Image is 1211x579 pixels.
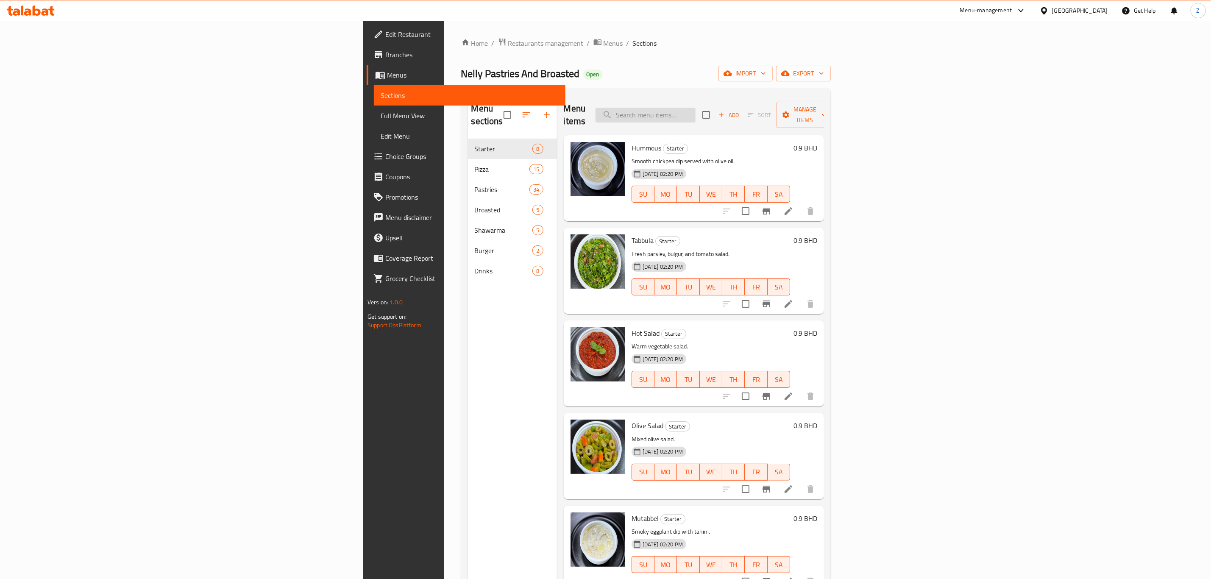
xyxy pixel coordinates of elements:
h2: Menu items [564,102,586,128]
span: SA [771,559,787,571]
span: Manage items [783,104,827,125]
span: 5 [533,226,543,234]
button: SA [768,278,790,295]
span: Select to update [737,295,754,313]
button: SA [768,556,790,573]
span: Choice Groups [385,151,559,161]
button: TU [677,556,699,573]
a: Menus [593,38,623,49]
button: MO [654,278,677,295]
span: Menu disclaimer [385,212,559,223]
span: Version: [367,297,388,308]
div: items [532,144,543,154]
span: Z [1197,6,1200,15]
span: Open [583,71,603,78]
div: Starter [661,329,686,339]
a: Upsell [367,228,565,248]
span: Menus [604,38,623,48]
button: WE [700,556,722,573]
span: TH [726,281,741,293]
span: Add [717,110,740,120]
button: delete [800,294,821,314]
div: Burger2 [468,240,557,261]
span: SA [771,188,787,200]
a: Branches [367,45,565,65]
button: SA [768,371,790,388]
div: Starter [660,514,685,524]
span: FR [748,281,764,293]
a: Sections [374,85,565,106]
button: Add [715,109,742,122]
button: FR [745,371,767,388]
button: TH [722,278,745,295]
span: 8 [533,145,543,153]
div: [GEOGRAPHIC_DATA] [1052,6,1108,15]
button: TU [677,464,699,481]
a: Edit Menu [374,126,565,146]
div: Shawarma5 [468,220,557,240]
span: Pizza [475,164,530,174]
span: Starter [665,422,690,431]
button: Branch-specific-item [756,201,777,221]
span: Full Menu View [381,111,559,121]
div: Starter [475,144,533,154]
span: WE [703,466,719,478]
span: Starter [661,514,685,524]
span: Select to update [737,202,754,220]
a: Full Menu View [374,106,565,126]
span: SU [635,281,651,293]
button: WE [700,464,722,481]
button: delete [800,479,821,499]
span: Edit Menu [381,131,559,141]
button: delete [800,201,821,221]
div: Starter [665,421,690,431]
span: SA [771,466,787,478]
span: TU [680,466,696,478]
span: Broasted [475,205,533,215]
div: Pizza15 [468,159,557,179]
a: Grocery Checklist [367,268,565,289]
a: Edit menu item [783,484,793,494]
span: Add item [715,109,742,122]
button: WE [700,371,722,388]
span: Upsell [385,233,559,243]
li: / [626,38,629,48]
h6: 0.9 BHD [793,327,817,339]
div: Burger [475,245,533,256]
span: FR [748,373,764,386]
h6: 0.9 BHD [793,142,817,154]
button: TH [722,556,745,573]
span: TU [680,188,696,200]
a: Coverage Report [367,248,565,268]
span: export [783,68,824,79]
span: FR [748,466,764,478]
button: SU [632,186,654,203]
button: SU [632,464,654,481]
button: MO [654,371,677,388]
img: Tabbula [571,234,625,289]
img: Hummous [571,142,625,196]
span: MO [658,466,674,478]
span: MO [658,373,674,386]
span: Starter [656,237,680,246]
p: Fresh parsley, bulgur, and tomato salad. [632,249,790,259]
a: Menu disclaimer [367,207,565,228]
span: TH [726,373,741,386]
button: SA [768,464,790,481]
a: Edit Restaurant [367,24,565,45]
span: [DATE] 02:20 PM [639,448,686,456]
button: Add section [537,105,557,125]
button: MO [654,556,677,573]
button: Branch-specific-item [756,479,777,499]
button: WE [700,278,722,295]
span: [DATE] 02:20 PM [639,355,686,363]
button: MO [654,464,677,481]
p: Mixed olive salad. [632,434,790,445]
div: items [532,266,543,276]
button: SU [632,371,654,388]
span: TH [726,559,741,571]
div: Drinks [475,266,533,276]
a: Edit menu item [783,299,793,309]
